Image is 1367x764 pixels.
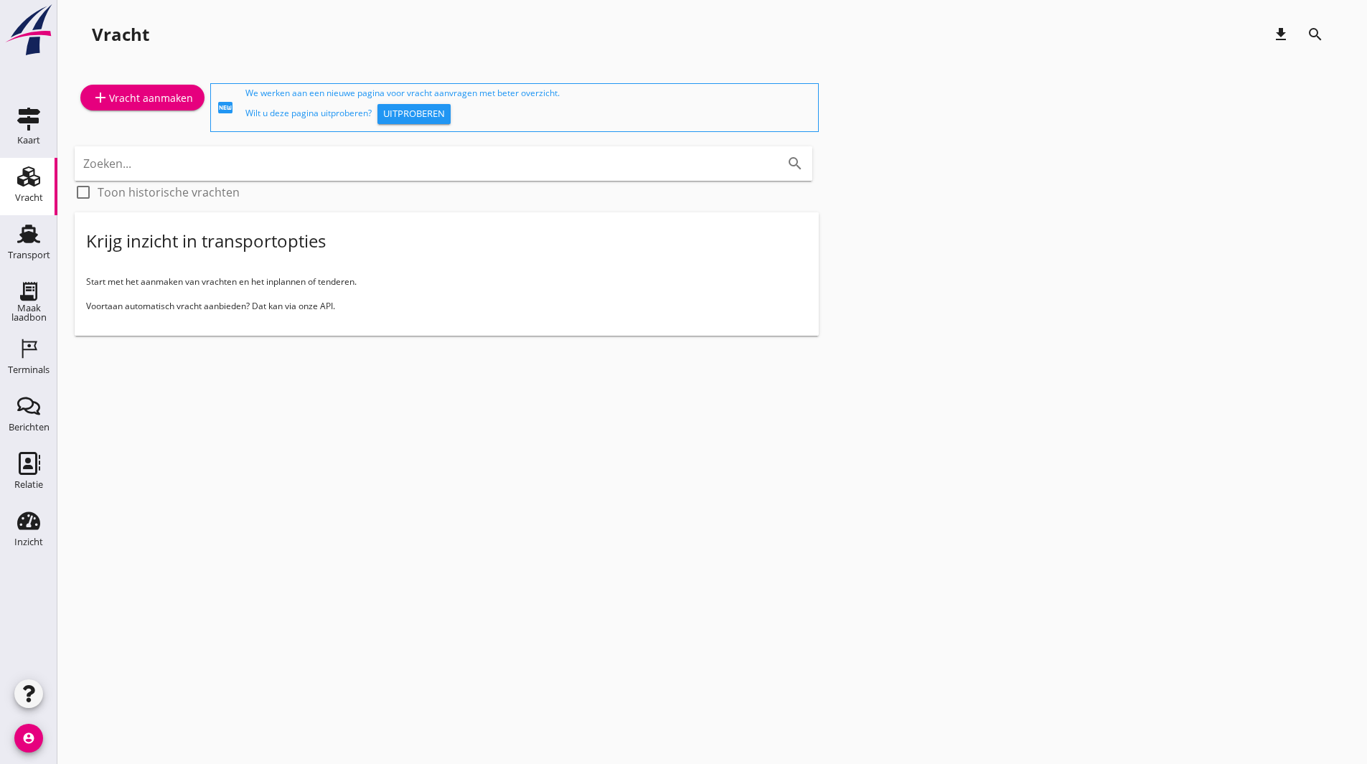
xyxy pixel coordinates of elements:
i: add [92,89,109,106]
div: Relatie [14,480,43,489]
div: Vracht [92,23,149,46]
div: Vracht aanmaken [92,89,193,106]
i: search [1307,26,1324,43]
div: Uitproberen [383,107,445,121]
div: Berichten [9,423,50,432]
div: Vracht [15,193,43,202]
i: download [1272,26,1290,43]
label: Toon historische vrachten [98,185,240,199]
div: Terminals [8,365,50,374]
a: Vracht aanmaken [80,85,205,110]
img: logo-small.a267ee39.svg [3,4,55,57]
p: Voortaan automatisch vracht aanbieden? Dat kan via onze API. [86,300,807,313]
div: Inzicht [14,537,43,547]
i: fiber_new [217,99,234,116]
div: We werken aan een nieuwe pagina voor vracht aanvragen met beter overzicht. Wilt u deze pagina uit... [245,87,812,128]
button: Uitproberen [377,104,451,124]
p: Start met het aanmaken van vrachten en het inplannen of tenderen. [86,275,807,288]
div: Transport [8,250,50,260]
input: Zoeken... [83,152,764,175]
i: search [786,155,804,172]
div: Kaart [17,136,40,145]
i: account_circle [14,724,43,753]
div: Krijg inzicht in transportopties [86,230,326,253]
